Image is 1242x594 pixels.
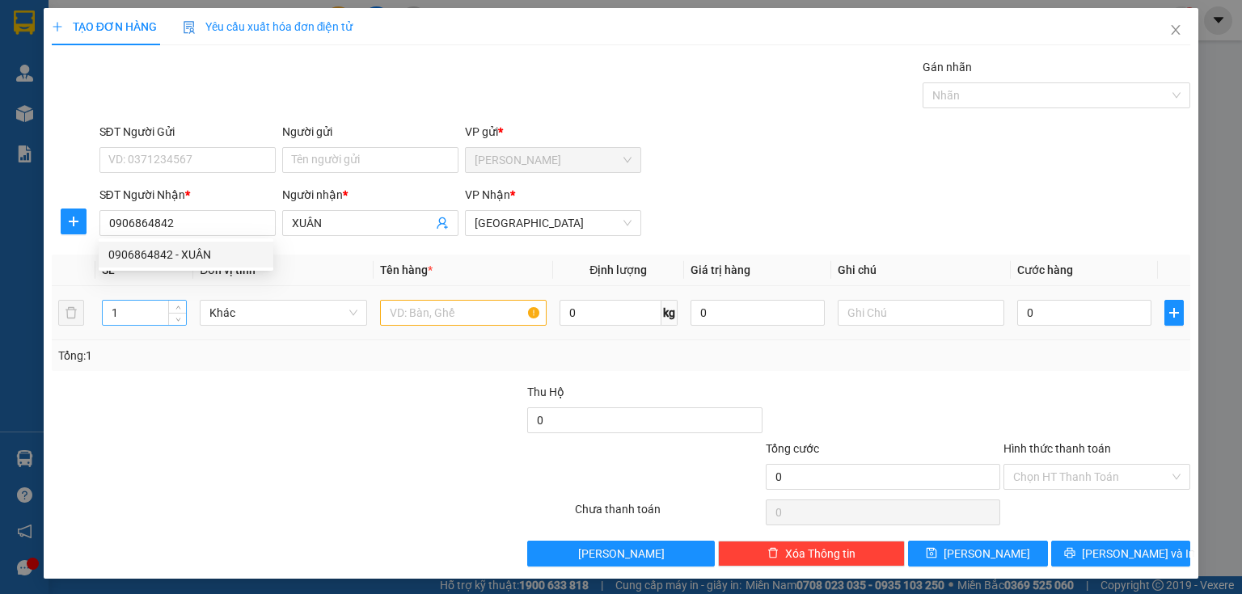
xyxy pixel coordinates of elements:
span: close [1169,23,1182,36]
input: 0 [691,300,825,326]
span: Yêu cầu xuất hóa đơn điện tử [183,20,353,33]
button: save[PERSON_NAME] [908,541,1048,567]
input: VD: Bàn, Ghế [380,300,547,326]
button: plus [1164,300,1184,326]
button: [PERSON_NAME] [527,541,714,567]
button: Close [1153,8,1198,53]
div: VP gửi [465,123,641,141]
div: Tổng: 1 [58,347,480,364]
span: Khác [209,301,357,325]
label: Hình thức thanh toán [1003,442,1111,455]
div: SĐT Người Nhận [99,186,276,204]
span: [PERSON_NAME] [944,545,1030,562]
span: user-add [436,217,449,230]
span: Định lượng [589,263,647,276]
span: [PERSON_NAME] [578,545,665,562]
span: Thu Hộ [527,385,564,398]
button: delete [58,300,84,326]
span: VP Nhận [465,188,510,201]
span: up [173,303,183,313]
span: plus [61,215,86,228]
input: Ghi Chú [838,300,1004,326]
div: Người nhận [282,186,458,204]
span: Sài Gòn [475,211,632,235]
span: Increase Value [168,301,186,313]
span: plus [1165,306,1183,319]
div: 0906864842 - XUÂN [99,242,273,268]
span: delete [767,547,779,560]
button: printer[PERSON_NAME] và In [1051,541,1191,567]
span: [PERSON_NAME] và In [1082,545,1195,562]
span: Tên hàng [380,263,433,276]
span: save [926,547,937,560]
span: Tổng cước [766,442,819,455]
div: Người gửi [282,123,458,141]
span: Decrease Value [168,313,186,325]
span: printer [1064,547,1075,560]
button: deleteXóa Thông tin [718,541,905,567]
button: plus [61,209,87,234]
span: TẠO ĐƠN HÀNG [52,20,157,33]
th: Ghi chú [831,255,1011,286]
span: Phan Rang [475,148,632,172]
div: Chưa thanh toán [573,500,763,529]
span: kg [661,300,678,326]
span: Giá trị hàng [691,263,750,276]
div: 0906864842 - XUÂN [108,246,264,263]
span: Xóa Thông tin [785,545,855,562]
div: SĐT Người Gửi [99,123,276,141]
img: icon [183,21,196,34]
span: plus [52,21,63,32]
label: Gán nhãn [923,61,972,74]
span: Cước hàng [1017,263,1073,276]
span: down [173,314,183,324]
